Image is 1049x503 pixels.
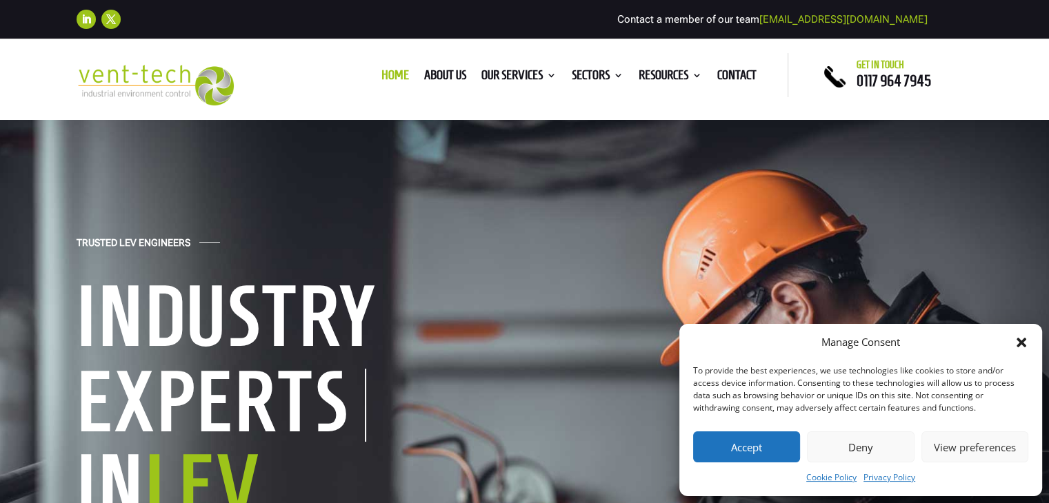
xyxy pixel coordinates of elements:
a: About us [424,70,466,85]
a: Sectors [572,70,623,85]
a: Home [381,70,409,85]
h4: Trusted LEV Engineers [77,237,190,256]
a: Follow on X [101,10,121,29]
img: 2023-09-27T08_35_16.549ZVENT-TECH---Clear-background [77,65,234,105]
button: Deny [807,431,914,462]
span: Get in touch [857,59,904,70]
a: [EMAIL_ADDRESS][DOMAIN_NAME] [759,13,928,25]
div: Manage Consent [821,334,900,351]
div: To provide the best experiences, we use technologies like cookies to store and/or access device i... [693,365,1027,414]
div: Close dialog [1015,336,1028,349]
a: 0117 964 7945 [857,72,931,89]
h1: Experts [77,369,366,442]
a: Resources [639,70,702,85]
button: Accept [693,431,800,462]
h1: Industry [77,273,504,367]
button: View preferences [921,431,1028,462]
a: Our Services [481,70,557,85]
span: Contact a member of our team [617,13,928,25]
a: Follow on LinkedIn [77,10,96,29]
a: Privacy Policy [863,469,915,486]
a: Cookie Policy [806,469,857,486]
a: Contact [717,70,757,85]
